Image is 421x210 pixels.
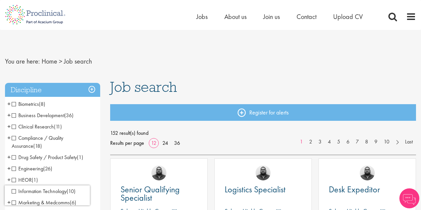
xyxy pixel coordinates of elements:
a: 6 [343,138,353,146]
a: Jobs [196,12,208,21]
img: Chatbot [399,188,419,208]
a: Desk Expeditor [329,185,406,194]
span: + [7,133,11,143]
span: HEOR [12,176,32,183]
a: About us [224,12,247,21]
span: 152 result(s) found [110,128,416,138]
span: HEOR [12,176,38,183]
a: Senior Qualifying Specialist [120,185,197,202]
a: Register for alerts [110,104,416,121]
span: Drug Safety / Product Safety [12,154,77,161]
a: 5 [334,138,343,146]
h3: Discipline [5,83,100,97]
a: Last [402,138,416,146]
span: Desk Expeditor [329,184,380,195]
span: Business Development [12,112,64,119]
span: Job search [110,78,177,96]
span: (1) [32,176,38,183]
a: breadcrumb link [42,57,57,66]
span: (8) [39,101,45,107]
img: Ashley Bennett [151,165,166,180]
span: Results per page [110,138,144,148]
span: + [7,99,11,109]
span: Business Development [12,112,74,119]
a: 36 [172,139,182,146]
span: Job search [64,57,92,66]
span: + [7,163,11,173]
span: Compliance / Quality Assurance [12,134,63,149]
span: Clinical Research [12,123,54,130]
span: > [59,57,62,66]
a: 10 [380,138,393,146]
a: 7 [352,138,362,146]
span: + [7,152,11,162]
a: Logistics Specialist [225,185,302,194]
span: Biometrics [12,101,45,107]
a: 3 [315,138,325,146]
span: (36) [64,112,74,119]
a: 8 [362,138,371,146]
span: Drug Safety / Product Safety [12,154,83,161]
span: + [7,110,11,120]
span: Engineering [12,165,52,172]
a: Contact [297,12,316,21]
a: 24 [160,139,170,146]
span: Clinical Research [12,123,62,130]
a: 1 [297,138,306,146]
span: (1) [77,154,83,161]
a: Join us [263,12,280,21]
span: + [7,121,11,131]
a: 4 [324,138,334,146]
span: (26) [43,165,52,172]
a: 9 [371,138,381,146]
span: (18) [33,142,42,149]
img: Ashley Bennett [360,165,375,180]
span: You are here: [5,57,40,66]
span: (11) [54,123,62,130]
iframe: reCAPTCHA [5,185,90,205]
a: 12 [149,139,159,146]
img: Ashley Bennett [256,165,271,180]
span: + [7,175,11,185]
span: Senior Qualifying Specialist [120,184,180,203]
a: Upload CV [333,12,363,21]
span: Logistics Specialist [225,184,286,195]
a: 2 [306,138,316,146]
span: Engineering [12,165,43,172]
span: Biometrics [12,101,39,107]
